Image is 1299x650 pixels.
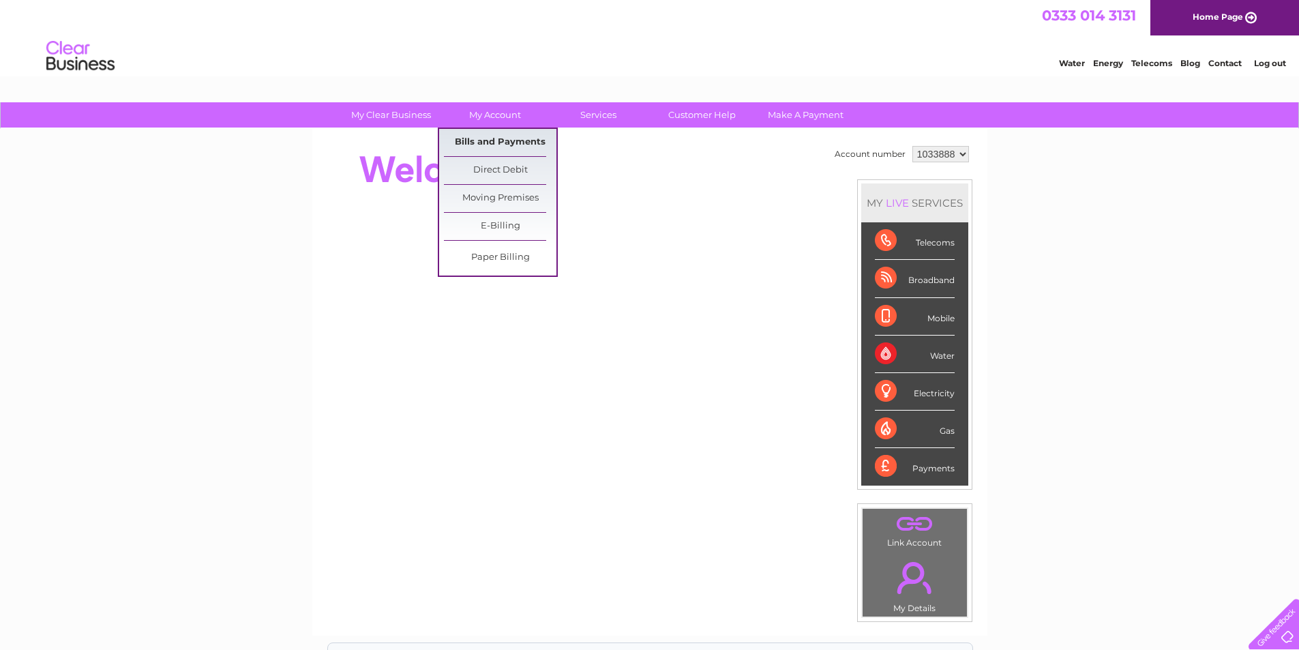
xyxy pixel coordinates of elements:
[1208,58,1242,68] a: Contact
[749,102,862,128] a: Make A Payment
[1042,7,1136,24] a: 0333 014 3131
[862,550,968,617] td: My Details
[861,183,968,222] div: MY SERVICES
[444,244,556,271] a: Paper Billing
[862,508,968,551] td: Link Account
[883,196,912,209] div: LIVE
[1059,58,1085,68] a: Water
[875,373,955,411] div: Electricity
[542,102,655,128] a: Services
[646,102,758,128] a: Customer Help
[444,213,556,240] a: E-Billing
[1180,58,1200,68] a: Blog
[46,35,115,77] img: logo.png
[866,554,964,602] a: .
[328,8,972,66] div: Clear Business is a trading name of Verastar Limited (registered in [GEOGRAPHIC_DATA] No. 3667643...
[875,411,955,448] div: Gas
[866,512,964,536] a: .
[335,102,447,128] a: My Clear Business
[875,260,955,297] div: Broadband
[875,298,955,336] div: Mobile
[444,129,556,156] a: Bills and Payments
[831,143,909,166] td: Account number
[875,448,955,485] div: Payments
[438,102,551,128] a: My Account
[444,185,556,212] a: Moving Premises
[875,336,955,373] div: Water
[444,157,556,184] a: Direct Debit
[1093,58,1123,68] a: Energy
[1131,58,1172,68] a: Telecoms
[875,222,955,260] div: Telecoms
[1254,58,1286,68] a: Log out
